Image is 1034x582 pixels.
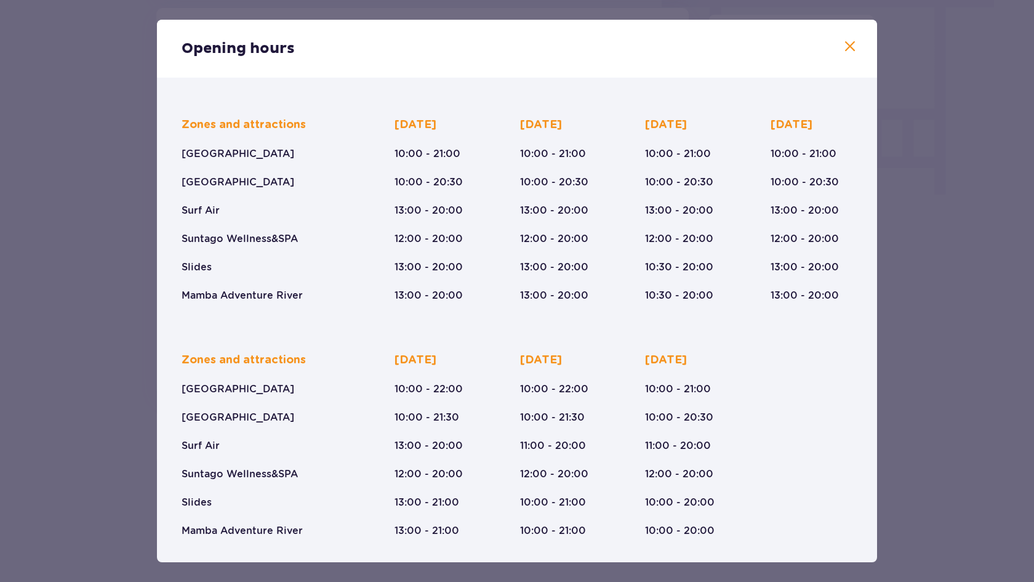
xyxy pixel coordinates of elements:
[395,382,463,396] p: 10:00 - 22:00
[182,39,295,58] p: Opening hours
[182,467,298,481] p: Suntago Wellness&SPA
[395,411,459,424] p: 10:00 - 21:30
[771,261,839,274] p: 13:00 - 20:00
[182,353,306,368] p: Zones and attractions
[645,147,711,161] p: 10:00 - 21:00
[520,261,588,274] p: 13:00 - 20:00
[645,382,711,396] p: 10:00 - 21:00
[182,204,220,217] p: Surf Air
[520,496,586,509] p: 10:00 - 21:00
[395,204,463,217] p: 13:00 - 20:00
[645,439,711,453] p: 11:00 - 20:00
[645,467,713,481] p: 12:00 - 20:00
[645,411,713,424] p: 10:00 - 20:30
[520,176,588,189] p: 10:00 - 20:30
[771,232,839,246] p: 12:00 - 20:00
[520,353,562,368] p: [DATE]
[645,118,687,132] p: [DATE]
[645,353,687,368] p: [DATE]
[520,118,562,132] p: [DATE]
[182,232,298,246] p: Suntago Wellness&SPA
[395,524,459,538] p: 13:00 - 21:00
[182,382,294,396] p: [GEOGRAPHIC_DATA]
[395,232,463,246] p: 12:00 - 20:00
[395,176,463,189] p: 10:00 - 20:30
[395,467,463,481] p: 12:00 - 20:00
[520,232,588,246] p: 12:00 - 20:00
[645,176,713,189] p: 10:00 - 20:30
[645,524,715,538] p: 10:00 - 20:00
[520,524,586,538] p: 10:00 - 21:00
[182,289,303,302] p: Mamba Adventure River
[182,524,303,538] p: Mamba Adventure River
[645,289,713,302] p: 10:30 - 20:00
[395,261,463,274] p: 13:00 - 20:00
[771,289,839,302] p: 13:00 - 20:00
[395,118,436,132] p: [DATE]
[182,147,294,161] p: [GEOGRAPHIC_DATA]
[520,289,588,302] p: 13:00 - 20:00
[182,261,212,274] p: Slides
[182,439,220,453] p: Surf Air
[395,147,460,161] p: 10:00 - 21:00
[645,496,715,509] p: 10:00 - 20:00
[520,147,586,161] p: 10:00 - 21:00
[395,289,463,302] p: 13:00 - 20:00
[645,204,713,217] p: 13:00 - 20:00
[395,496,459,509] p: 13:00 - 21:00
[771,204,839,217] p: 13:00 - 20:00
[520,467,588,481] p: 12:00 - 20:00
[520,382,588,396] p: 10:00 - 22:00
[395,353,436,368] p: [DATE]
[645,261,713,274] p: 10:30 - 20:00
[520,411,585,424] p: 10:00 - 21:30
[182,496,212,509] p: Slides
[520,204,588,217] p: 13:00 - 20:00
[182,176,294,189] p: [GEOGRAPHIC_DATA]
[771,176,839,189] p: 10:00 - 20:30
[395,439,463,453] p: 13:00 - 20:00
[645,232,713,246] p: 12:00 - 20:00
[182,118,306,132] p: Zones and attractions
[520,439,586,453] p: 11:00 - 20:00
[182,411,294,424] p: [GEOGRAPHIC_DATA]
[771,147,836,161] p: 10:00 - 21:00
[771,118,812,132] p: [DATE]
